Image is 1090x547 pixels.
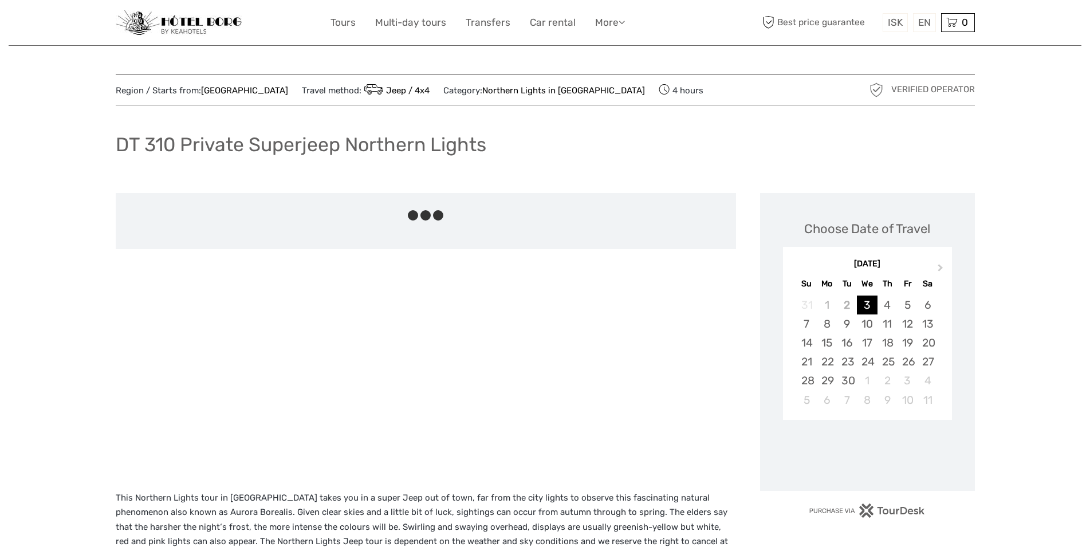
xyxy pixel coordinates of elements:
div: Su [797,276,817,292]
div: Choose Thursday, October 2nd, 2025 [877,371,898,390]
div: Choose Friday, September 26th, 2025 [898,352,918,371]
a: More [595,14,625,31]
div: Choose Wednesday, September 24th, 2025 [857,352,877,371]
div: Choose Wednesday, September 17th, 2025 [857,333,877,352]
div: Not available Monday, September 1st, 2025 [817,296,837,314]
div: Choose Saturday, September 13th, 2025 [918,314,938,333]
div: Choose Sunday, September 21st, 2025 [797,352,817,371]
button: Next Month [932,261,951,280]
a: Multi-day tours [375,14,446,31]
div: Choose Friday, September 12th, 2025 [898,314,918,333]
div: Choose Tuesday, September 9th, 2025 [837,314,857,333]
div: Choose Saturday, October 11th, 2025 [918,391,938,410]
div: [DATE] [783,258,952,270]
div: Choose Sunday, September 14th, 2025 [797,333,817,352]
img: 97-048fac7b-21eb-4351-ac26-83e096b89eb3_logo_small.jpg [116,10,242,36]
div: Choose Tuesday, September 30th, 2025 [837,371,857,390]
a: Jeep / 4x4 [361,85,430,96]
div: Choose Monday, September 8th, 2025 [817,314,837,333]
div: Choose Monday, September 22nd, 2025 [817,352,837,371]
div: Choose Sunday, October 5th, 2025 [797,391,817,410]
a: Transfers [466,14,510,31]
img: verified_operator_grey_128.png [867,81,886,99]
div: Choose Tuesday, October 7th, 2025 [837,391,857,410]
a: [GEOGRAPHIC_DATA] [201,85,288,96]
span: 4 hours [659,82,703,98]
div: Choose Wednesday, October 8th, 2025 [857,391,877,410]
img: PurchaseViaTourDesk.png [809,503,925,518]
div: Choose Sunday, September 28th, 2025 [797,371,817,390]
div: Not available Tuesday, September 2nd, 2025 [837,296,857,314]
div: We [857,276,877,292]
div: Tu [837,276,857,292]
div: Choose Saturday, September 20th, 2025 [918,333,938,352]
a: Car rental [530,14,576,31]
div: Choose Friday, September 5th, 2025 [898,296,918,314]
div: Choose Wednesday, September 10th, 2025 [857,314,877,333]
h1: DT 310 Private Superjeep Northern Lights [116,133,486,156]
div: Choose Friday, October 10th, 2025 [898,391,918,410]
span: Region / Starts from: [116,85,288,97]
div: Fr [898,276,918,292]
div: Choose Monday, September 15th, 2025 [817,333,837,352]
span: ISK [888,17,903,28]
div: Choose Tuesday, September 16th, 2025 [837,333,857,352]
div: Mo [817,276,837,292]
div: Choose Saturday, September 27th, 2025 [918,352,938,371]
a: Northern Lights in [GEOGRAPHIC_DATA] [482,85,645,96]
span: Travel method: [302,82,430,98]
div: Sa [918,276,938,292]
span: Best price guarantee [760,13,880,32]
div: Loading... [864,450,871,457]
div: Choose Date of Travel [804,220,930,238]
div: Choose Thursday, September 25th, 2025 [877,352,898,371]
div: Choose Monday, September 29th, 2025 [817,371,837,390]
span: Verified Operator [891,84,975,96]
a: Tours [330,14,356,31]
div: Choose Saturday, September 6th, 2025 [918,296,938,314]
div: Not available Sunday, August 31st, 2025 [797,296,817,314]
div: Choose Monday, October 6th, 2025 [817,391,837,410]
div: Choose Sunday, September 7th, 2025 [797,314,817,333]
div: Choose Wednesday, September 3rd, 2025 [857,296,877,314]
div: Choose Wednesday, October 1st, 2025 [857,371,877,390]
div: month 2025-09 [786,296,948,410]
div: Choose Thursday, September 11th, 2025 [877,314,898,333]
span: Category: [443,85,645,97]
div: Choose Saturday, October 4th, 2025 [918,371,938,390]
div: Choose Tuesday, September 23rd, 2025 [837,352,857,371]
span: 0 [960,17,970,28]
div: Choose Thursday, October 9th, 2025 [877,391,898,410]
div: Th [877,276,898,292]
div: Choose Friday, September 19th, 2025 [898,333,918,352]
div: Choose Thursday, September 18th, 2025 [877,333,898,352]
div: Choose Friday, October 3rd, 2025 [898,371,918,390]
div: EN [913,13,936,32]
div: Choose Thursday, September 4th, 2025 [877,296,898,314]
